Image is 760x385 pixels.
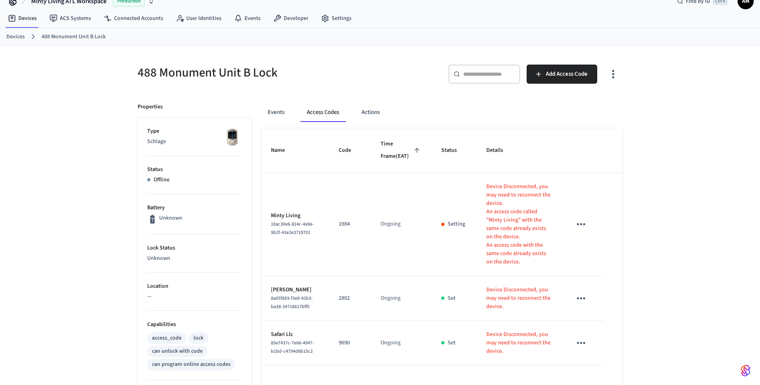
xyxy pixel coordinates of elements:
p: An access code with the same code already exists on the device. [486,241,553,266]
a: Connected Accounts [97,11,170,26]
img: Schlage Sense Smart Deadbolt with Camelot Trim, Front [222,127,242,147]
a: User Identities [170,11,228,26]
div: lock [193,334,203,342]
p: [PERSON_NAME] [271,286,320,294]
td: Ongoing [371,321,431,365]
p: Lock Status [147,244,242,252]
p: Status [147,165,242,174]
p: Type [147,127,242,136]
table: sticky table [261,128,623,365]
p: Device Disconnected, you may need to reconnect the device. [486,183,553,208]
div: ant example [261,103,623,122]
p: Unknown [147,254,242,263]
span: Add Access Code [546,69,588,79]
p: Properties [138,103,163,111]
p: Capabilities [147,320,242,329]
p: Schlage [147,137,242,146]
a: 488 Monument Unit B Lock [41,33,106,41]
span: Code [339,144,361,157]
button: Events [261,103,291,122]
div: access_code [152,334,182,342]
td: Ongoing [371,173,431,276]
a: ACS Systems [43,11,97,26]
span: Details [486,144,513,157]
h5: 488 Monument Unit B Lock [138,65,375,81]
p: Battery [147,204,242,212]
p: Offline [154,176,170,184]
p: Set [448,339,456,347]
p: Location [147,282,242,291]
p: Device Disconnected, you may need to reconnect the device. [486,286,553,311]
p: Device Disconnected, you may need to reconnect the device. [486,330,553,356]
p: Setting [448,220,465,228]
div: can program online access codes [152,360,231,369]
p: An access code called "Minty Living" with the same code already exists on the device. [486,208,553,241]
span: 18ac30e6-814c-4a9e-9b2f-43e2e3719701 [271,221,314,236]
button: Access Codes [300,103,345,122]
p: Unknown [159,214,182,222]
span: 8a05f893-f3e9-42b3-ba38-34718617bff5 [271,295,313,310]
p: Safari Llc [271,330,320,339]
a: Devices [6,33,25,41]
a: Events [228,11,267,26]
a: Devices [2,11,43,26]
img: SeamLogoGradient.69752ec5.svg [741,364,750,377]
span: 85e7437c-7e66-4947-b1bd-c4794d8b15c2 [271,340,314,355]
button: Add Access Code [527,65,597,84]
a: Developer [267,11,315,26]
a: Settings [315,11,358,26]
span: Time Frame(EAT) [381,138,422,163]
span: Name [271,144,295,157]
p: 9690 [339,339,361,347]
button: Actions [355,103,386,122]
div: can unlock with code [152,347,203,356]
p: Set [448,294,456,302]
p: 1984 [339,220,361,228]
td: Ongoing [371,276,431,321]
p: — [147,293,242,301]
p: Minty Living [271,212,320,220]
span: Status [441,144,467,157]
p: 2802 [339,294,361,302]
